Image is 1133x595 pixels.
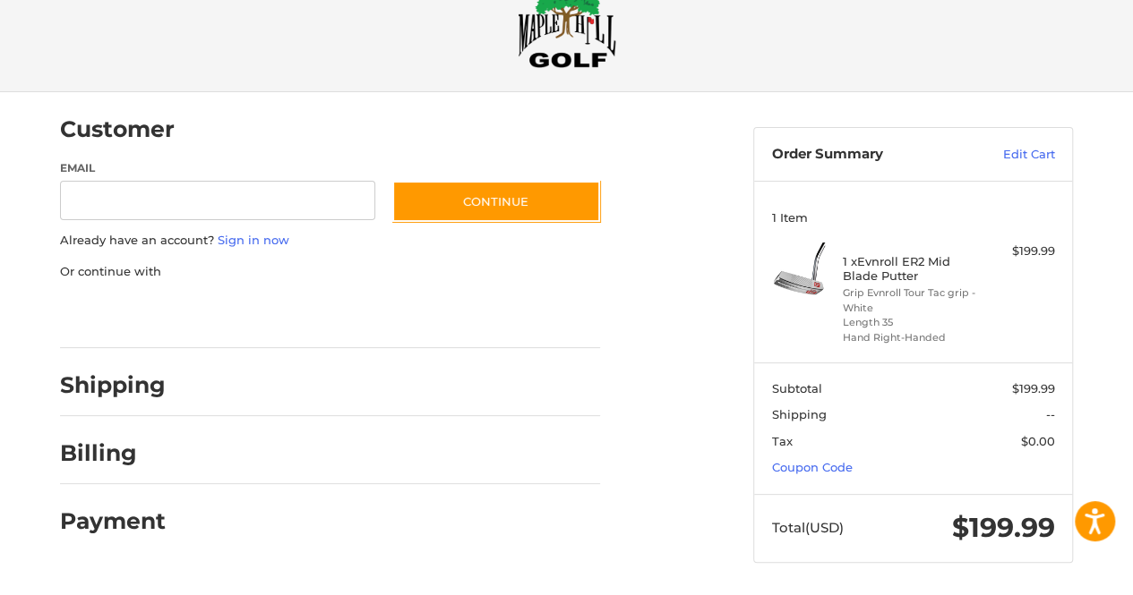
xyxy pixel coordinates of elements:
[60,439,165,467] h2: Billing
[772,210,1055,225] h3: 1 Item
[843,254,980,284] h4: 1 x Evnroll ER2 Mid Blade Putter
[55,298,189,330] iframe: PayPal-paypal
[984,242,1055,260] div: $199.99
[392,181,600,222] button: Continue
[206,298,340,330] iframe: PayPal-paylater
[1046,407,1055,421] span: --
[358,298,493,330] iframe: PayPal-venmo
[1021,434,1055,448] span: $0.00
[60,232,600,250] p: Already have an account?
[60,115,175,143] h2: Customer
[60,507,166,535] h2: Payment
[772,434,793,448] span: Tax
[60,263,600,281] p: Or continue with
[60,160,375,176] label: Email
[843,285,980,315] li: Grip Evnroll Tour Tac grip - White
[772,407,827,421] span: Shipping
[772,146,965,164] h3: Order Summary
[60,371,166,399] h2: Shipping
[843,315,980,330] li: Length 35
[1012,381,1055,395] span: $199.99
[843,330,980,345] li: Hand Right-Handed
[965,146,1055,164] a: Edit Cart
[772,381,822,395] span: Subtotal
[218,233,289,247] a: Sign in now
[772,460,853,474] a: Coupon Code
